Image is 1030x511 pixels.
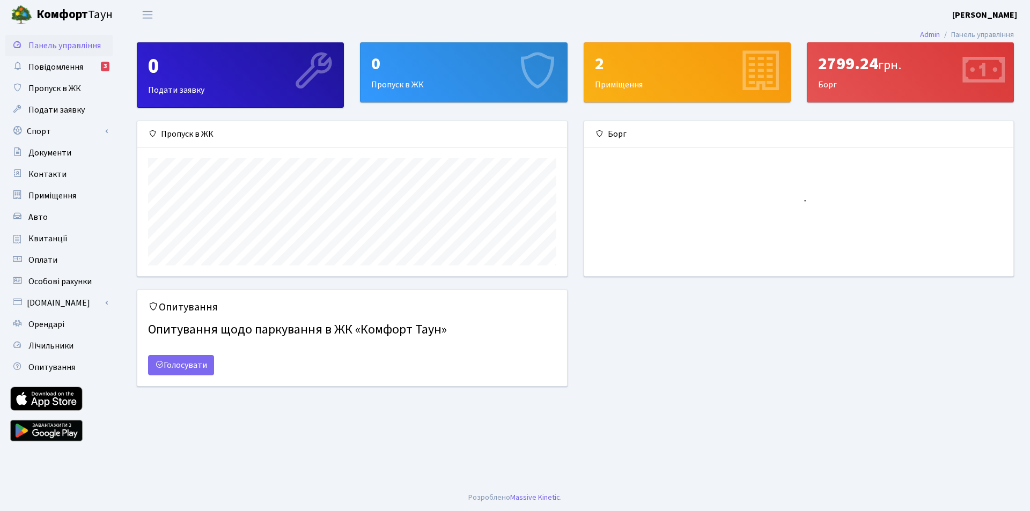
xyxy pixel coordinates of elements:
b: Комфорт [36,6,88,23]
button: Переключити навігацію [134,6,161,24]
span: Таун [36,6,113,24]
div: 2 [595,54,779,74]
span: Приміщення [28,190,76,202]
span: Панель управління [28,40,101,51]
a: Особові рахунки [5,271,113,292]
a: Панель управління [5,35,113,56]
li: Панель управління [940,29,1014,41]
div: 0 [371,54,556,74]
a: 0Подати заявку [137,42,344,108]
span: Документи [28,147,71,159]
span: Опитування [28,361,75,373]
a: Подати заявку [5,99,113,121]
span: Лічильники [28,340,73,352]
a: Квитанції [5,228,113,249]
span: Пропуск в ЖК [28,83,81,94]
nav: breadcrumb [904,24,1030,46]
a: Admin [920,29,940,40]
a: Оплати [5,249,113,271]
a: [PERSON_NAME] [952,9,1017,21]
span: Авто [28,211,48,223]
div: Пропуск в ЖК [360,43,566,102]
a: 2Приміщення [584,42,791,102]
a: Голосувати [148,355,214,375]
a: Пропуск в ЖК [5,78,113,99]
div: Пропуск в ЖК [137,121,567,147]
a: Орендарі [5,314,113,335]
span: Оплати [28,254,57,266]
span: Особові рахунки [28,276,92,287]
a: Авто [5,206,113,228]
a: Лічильники [5,335,113,357]
div: Борг [584,121,1014,147]
h4: Опитування щодо паркування в ЖК «Комфорт Таун» [148,318,556,342]
div: Борг [807,43,1013,102]
a: 0Пропуск в ЖК [360,42,567,102]
a: Документи [5,142,113,164]
a: Спорт [5,121,113,142]
a: [DOMAIN_NAME] [5,292,113,314]
div: . [468,492,562,503]
div: Подати заявку [137,43,343,107]
span: Квитанції [28,233,68,245]
a: Повідомлення3 [5,56,113,78]
span: Подати заявку [28,104,85,116]
a: Опитування [5,357,113,378]
img: logo.png [11,4,32,26]
a: Контакти [5,164,113,185]
a: Massive Kinetic [510,492,560,503]
span: грн. [878,56,901,75]
div: Приміщення [584,43,790,102]
span: Контакти [28,168,67,180]
div: 3 [101,62,109,71]
h5: Опитування [148,301,556,314]
div: 2799.24 [818,54,1003,74]
div: 0 [148,54,333,79]
span: Повідомлення [28,61,83,73]
a: Розроблено [468,492,510,503]
a: Приміщення [5,185,113,206]
span: Орендарі [28,319,64,330]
